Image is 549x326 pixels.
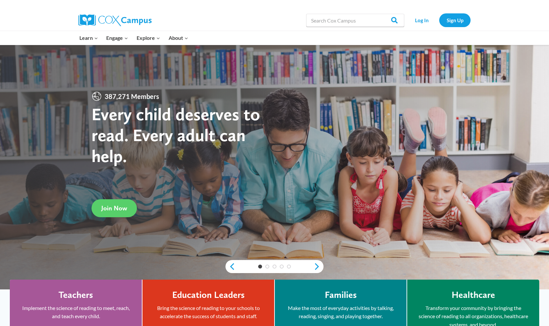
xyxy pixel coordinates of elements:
span: 387,271 Members [102,91,162,102]
h4: Families [325,289,357,301]
a: Sign Up [439,13,471,27]
a: previous [225,263,235,270]
a: 5 [287,265,291,269]
img: Cox Campus [78,14,152,26]
p: Bring the science of reading to your schools to accelerate the success of students and staff. [152,304,264,320]
span: About [169,34,188,42]
h4: Healthcare [452,289,495,301]
p: Make the most of everyday activities by talking, reading, singing, and playing together. [285,304,397,320]
a: 2 [265,265,269,269]
h4: Teachers [58,289,93,301]
a: next [314,263,324,270]
a: 4 [280,265,284,269]
span: Learn [79,34,98,42]
span: Engage [106,34,128,42]
p: Implement the science of reading to meet, reach, and teach every child. [20,304,132,320]
input: Search Cox Campus [306,14,404,27]
nav: Secondary Navigation [408,13,471,27]
a: 1 [258,265,262,269]
span: Join Now [101,204,127,212]
nav: Primary Navigation [75,31,192,45]
div: content slider buttons [225,260,324,273]
strong: Every child deserves to read. Every adult can help. [91,104,260,166]
a: Log In [408,13,436,27]
span: Explore [137,34,160,42]
a: 3 [273,265,276,269]
a: Join Now [91,199,137,217]
h4: Education Leaders [172,289,245,301]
